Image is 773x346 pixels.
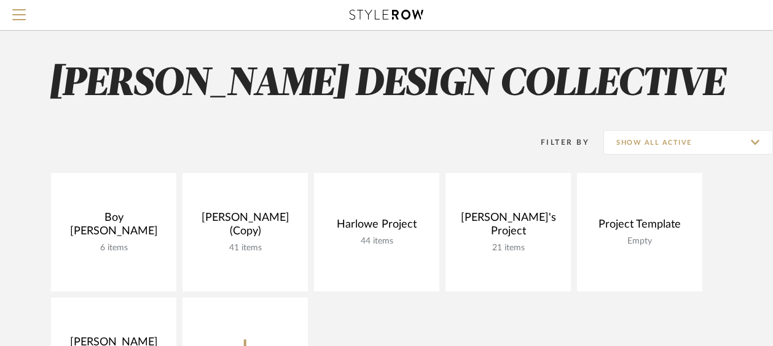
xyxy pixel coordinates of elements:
[455,243,561,253] div: 21 items
[324,218,430,236] div: Harlowe Project
[61,243,167,253] div: 6 items
[525,136,589,148] div: Filter By
[192,211,298,243] div: [PERSON_NAME] (Copy)
[455,211,561,243] div: [PERSON_NAME]'s Project
[192,243,298,253] div: 41 items
[61,211,167,243] div: Boy [PERSON_NAME]
[324,236,430,247] div: 44 items
[587,236,693,247] div: Empty
[587,218,693,236] div: Project Template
